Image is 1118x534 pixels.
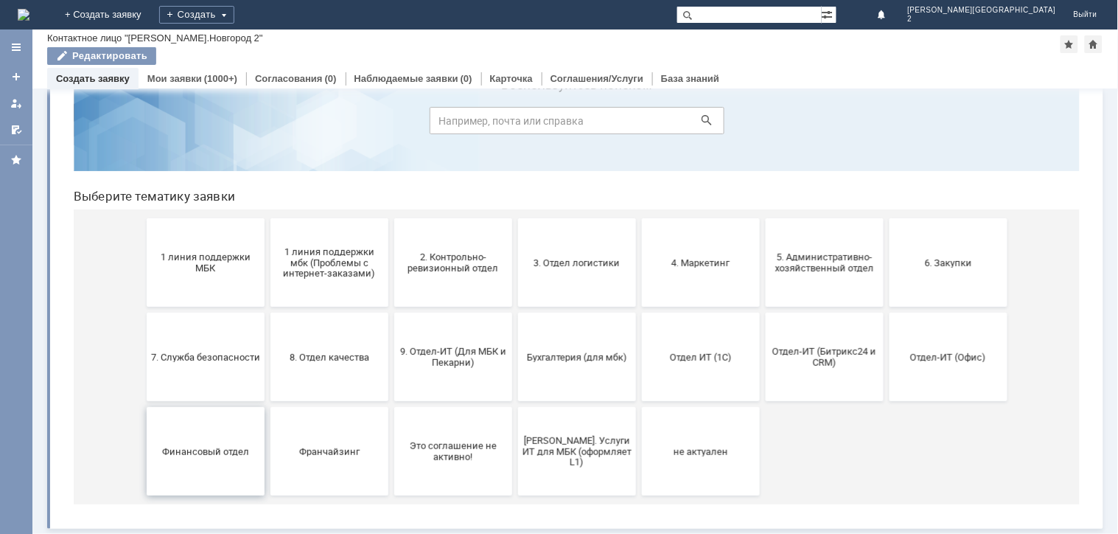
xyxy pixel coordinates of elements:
[56,73,130,84] a: Создать заявку
[461,73,472,84] div: (0)
[18,9,29,21] img: logo
[584,215,693,226] span: 4. Маркетинг
[4,91,28,115] a: Мои заявки
[337,305,446,327] span: 9. Отдел-ИТ (Для МБК и Пекарни)
[354,73,458,84] a: Наблюдаемые заявки
[461,393,570,426] span: [PERSON_NAME]. Услуги ИТ для МБК (оформляет L1)
[580,271,698,360] button: Отдел ИТ (1С)
[89,210,198,232] span: 1 линия поддержки МБК
[368,36,663,51] label: Воспользуйтесь поиском
[461,310,570,321] span: Бухгалтерия (для мбк)
[209,177,326,266] button: 1 линия поддержки мбк (Проблемы с интернет-заказами)
[332,366,450,454] button: Это соглашение не активно!
[704,177,822,266] button: 5. Административно-хозяйственный отдел
[832,215,941,226] span: 6. Закупки
[337,399,446,421] span: Это соглашение не активно!
[461,215,570,226] span: 3. Отдел логистики
[708,305,817,327] span: Отдел-ИТ (Битрикс24 и CRM)
[832,310,941,321] span: Отдел-ИТ (Офис)
[325,73,337,84] div: (0)
[456,177,574,266] button: 3. Отдел логистики
[85,177,203,266] button: 1 линия поддержки МБК
[337,210,446,232] span: 2. Контрольно-ревизионный отдел
[209,271,326,360] button: 8. Отдел качества
[332,271,450,360] button: 9. Отдел-ИТ (Для МБК и Пекарни)
[332,177,450,266] button: 2. Контрольно-ревизионный отдел
[4,118,28,142] a: Мои согласования
[551,73,643,84] a: Соглашения/Услуги
[456,271,574,360] button: Бухгалтерия (для мбк)
[708,210,817,232] span: 5. Административно-хозяйственный отдел
[213,404,322,415] span: Франчайзинг
[213,204,322,237] span: 1 линия поддержки мбк (Проблемы с интернет-заказами)
[18,9,29,21] a: Перейти на домашнюю страницу
[213,310,322,321] span: 8. Отдел качества
[204,73,237,84] div: (1000+)
[822,7,836,21] span: Расширенный поиск
[4,65,28,89] a: Создать заявку
[89,404,198,415] span: Финансовый отдел
[908,15,1056,24] span: 2
[908,6,1056,15] span: [PERSON_NAME][GEOGRAPHIC_DATA]
[490,73,533,84] a: Карточка
[456,366,574,454] button: [PERSON_NAME]. Услуги ИТ для МБК (оформляет L1)
[584,310,693,321] span: Отдел ИТ (1С)
[209,366,326,454] button: Франчайзинг
[828,271,946,360] button: Отдел-ИТ (Офис)
[580,366,698,454] button: не актуален
[1061,35,1078,53] div: Добавить в избранное
[661,73,719,84] a: База знаний
[85,271,203,360] button: 7. Служба безопасности
[159,6,234,24] div: Создать
[255,73,323,84] a: Согласования
[147,73,202,84] a: Мои заявки
[584,404,693,415] span: не актуален
[12,148,1018,162] header: Выберите тематику заявки
[89,310,198,321] span: 7. Служба безопасности
[1085,35,1103,53] div: Сделать домашней страницей
[580,177,698,266] button: 4. Маркетинг
[704,271,822,360] button: Отдел-ИТ (Битрикс24 и CRM)
[828,177,946,266] button: 6. Закупки
[85,366,203,454] button: Финансовый отдел
[368,66,663,93] input: Например, почта или справка
[47,32,263,44] div: Контактное лицо "[PERSON_NAME].Новгород 2"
